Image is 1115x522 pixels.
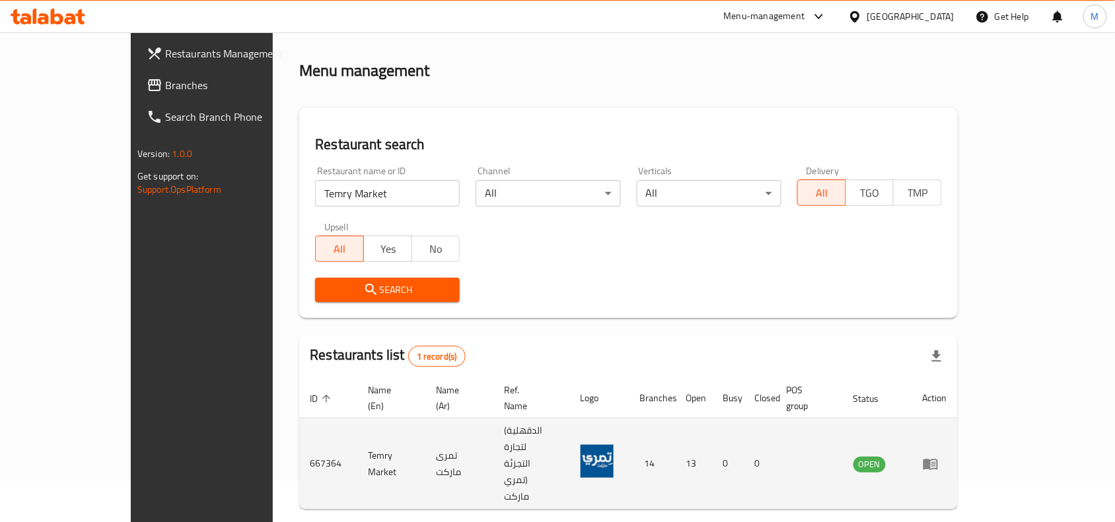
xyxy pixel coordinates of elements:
[1091,9,1099,24] span: M
[315,135,942,154] h2: Restaurant search
[893,179,942,206] button: TMP
[357,18,445,34] span: Menu management
[494,418,570,509] td: (الدقهلية لتجارة التجزئة (تمري ماركت
[853,391,896,407] span: Status
[315,236,364,262] button: All
[867,9,954,24] div: [GEOGRAPHIC_DATA]
[321,240,359,259] span: All
[676,378,713,418] th: Open
[363,236,412,262] button: Yes
[713,378,744,418] th: Busy
[165,46,306,61] span: Restaurants Management
[299,378,958,509] table: enhanced table
[310,345,465,367] h2: Restaurants list
[476,180,620,207] div: All
[165,77,306,93] span: Branches
[807,166,840,176] label: Delivery
[629,378,676,418] th: Branches
[803,183,841,203] span: All
[851,183,889,203] span: TGO
[299,18,342,34] a: Home
[713,418,744,509] td: 0
[676,418,713,509] td: 13
[326,282,449,298] span: Search
[744,418,776,509] td: 0
[787,382,827,414] span: POS group
[347,18,351,34] li: /
[368,382,410,414] span: Name (En)
[505,382,554,414] span: Ref. Name
[315,180,460,207] input: Search for restaurant name or ID..
[637,180,781,207] div: All
[797,179,846,206] button: All
[369,240,407,259] span: Yes
[912,378,958,418] th: Action
[299,418,357,509] td: 667364
[310,391,335,407] span: ID
[570,378,629,418] th: Logo
[744,378,776,418] th: Closed
[417,240,455,259] span: No
[853,457,886,472] span: OPEN
[136,101,317,133] a: Search Branch Phone
[629,418,676,509] td: 14
[137,168,198,185] span: Get support on:
[137,145,170,162] span: Version:
[724,9,805,24] div: Menu-management
[165,109,306,125] span: Search Branch Phone
[137,181,221,198] a: Support.OpsPlatform
[357,418,425,509] td: Temry Market
[408,346,466,367] div: Total records count
[581,445,614,478] img: Temry Market
[437,382,478,414] span: Name (Ar)
[899,183,937,203] span: TMP
[409,350,465,363] span: 1 record(s)
[845,179,894,206] button: TGO
[172,145,192,162] span: 1.0.0
[136,38,317,69] a: Restaurants Management
[426,418,494,509] td: تمرى ماركت
[921,341,953,372] div: Export file
[324,222,349,232] label: Upsell
[299,60,429,81] h2: Menu management
[315,278,460,302] button: Search
[136,69,317,101] a: Branches
[412,236,460,262] button: No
